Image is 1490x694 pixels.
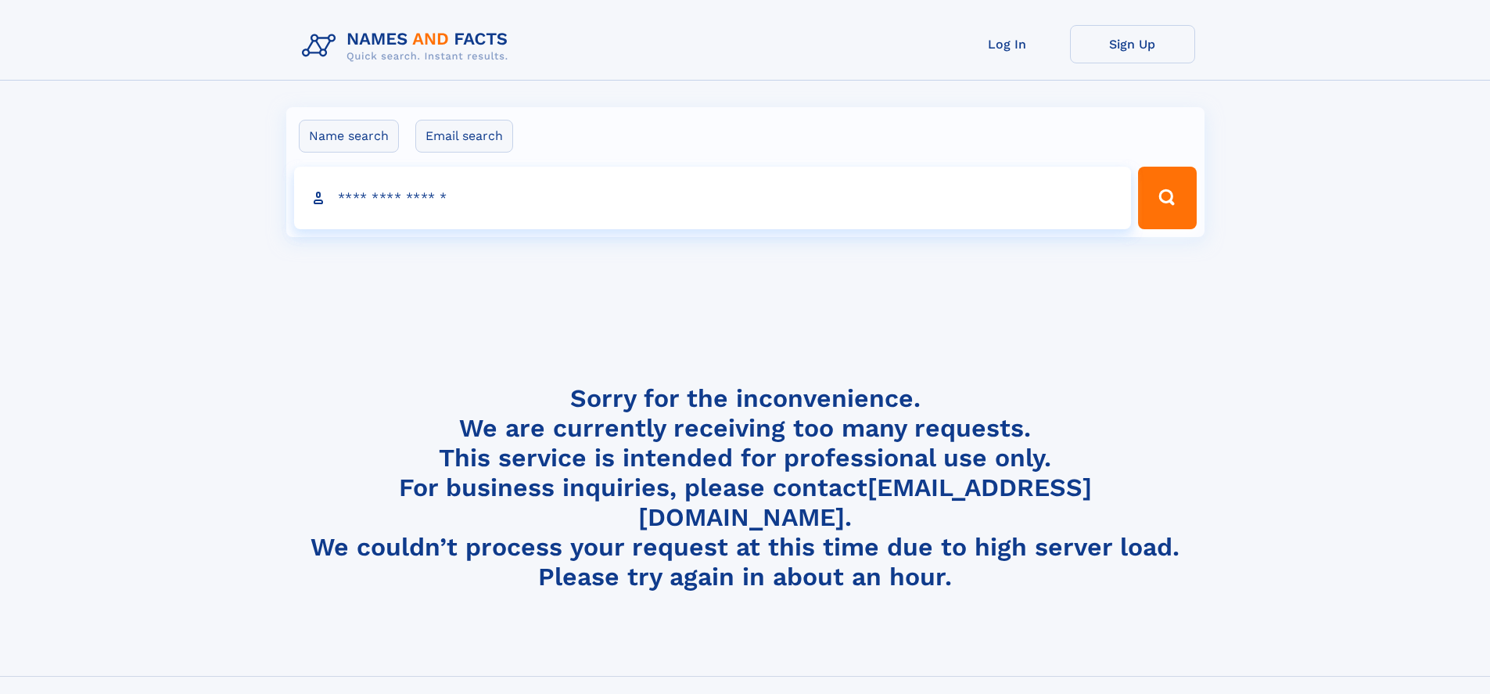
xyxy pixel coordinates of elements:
[294,167,1132,229] input: search input
[299,120,399,153] label: Name search
[945,25,1070,63] a: Log In
[1138,167,1196,229] button: Search Button
[1070,25,1195,63] a: Sign Up
[296,383,1195,592] h4: Sorry for the inconvenience. We are currently receiving too many requests. This service is intend...
[415,120,513,153] label: Email search
[638,473,1092,532] a: [EMAIL_ADDRESS][DOMAIN_NAME]
[296,25,521,67] img: Logo Names and Facts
